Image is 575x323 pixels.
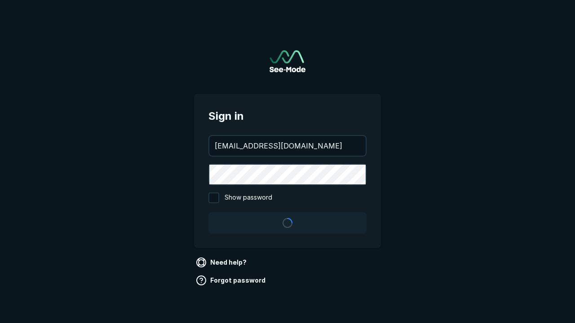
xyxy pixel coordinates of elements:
input: your@email.com [209,136,366,156]
a: Forgot password [194,273,269,288]
span: Show password [225,192,272,203]
img: See-Mode Logo [270,50,305,72]
a: Go to sign in [270,50,305,72]
a: Need help? [194,255,250,270]
span: Sign in [208,108,367,124]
